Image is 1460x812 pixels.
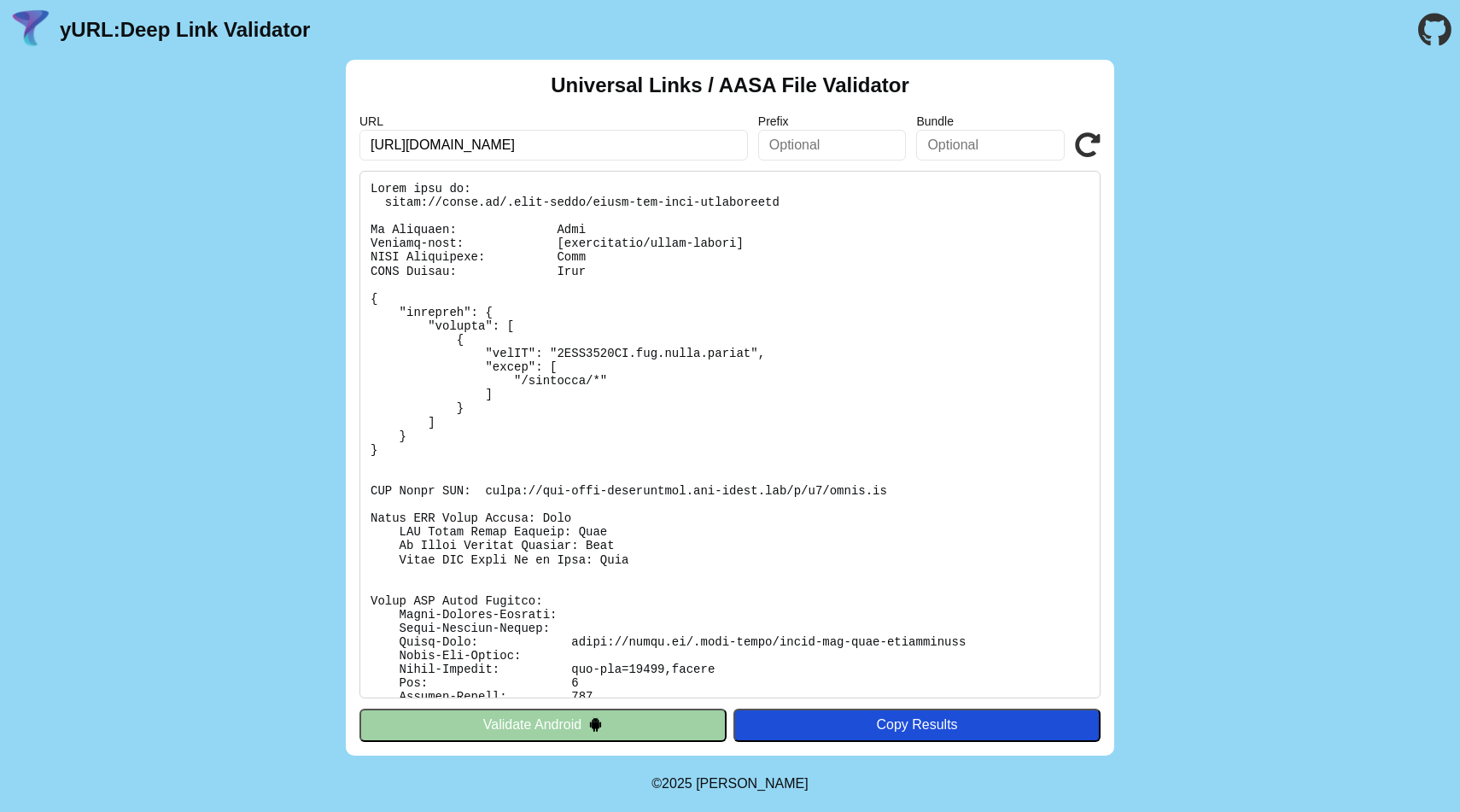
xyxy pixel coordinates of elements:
[359,130,748,161] input: Required
[551,73,909,97] h2: Universal Links / AASA File Validator
[916,130,1065,161] input: Optional
[733,709,1101,741] button: Copy Results
[758,114,907,128] label: Prefix
[916,114,1065,128] label: Bundle
[359,171,1101,698] pre: Lorem ipsu do: sitam://conse.ad/.elit-seddo/eiusm-tem-inci-utlaboreetd Ma Aliquaen: Admi Veniamq-...
[359,709,727,741] button: Validate Android
[9,8,53,52] img: yURL Logo
[588,717,603,732] img: droidIcon.svg
[662,776,692,791] span: 2025
[696,776,809,791] a: Michael Ibragimchayev's Personal Site
[758,130,907,161] input: Optional
[651,756,808,812] footer: ©
[359,114,748,128] label: URL
[742,717,1092,733] div: Copy Results
[60,18,310,42] a: yURL:Deep Link Validator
